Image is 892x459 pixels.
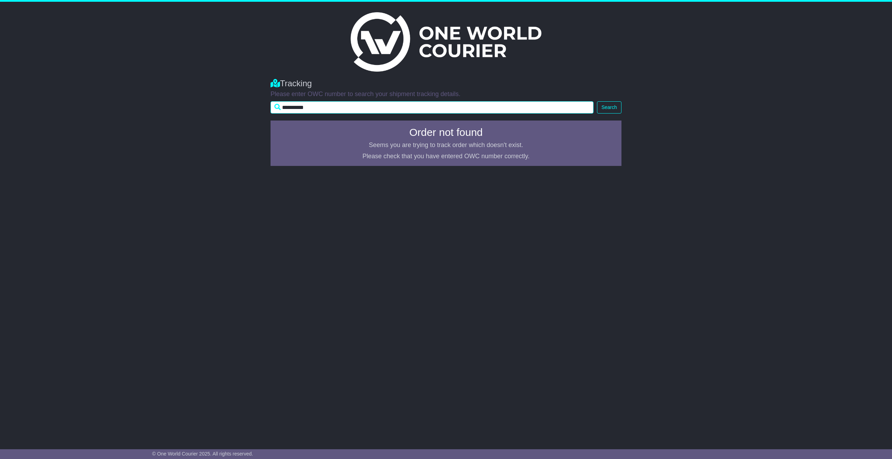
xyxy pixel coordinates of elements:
[271,90,621,98] p: Please enter OWC number to search your shipment tracking details.
[351,12,541,72] img: Light
[271,79,621,89] div: Tracking
[275,153,617,160] p: Please check that you have entered OWC number correctly.
[275,126,617,138] h4: Order not found
[152,451,253,457] span: © One World Courier 2025. All rights reserved.
[597,101,621,114] button: Search
[275,141,617,149] p: Seems you are trying to track order which doesn't exist.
